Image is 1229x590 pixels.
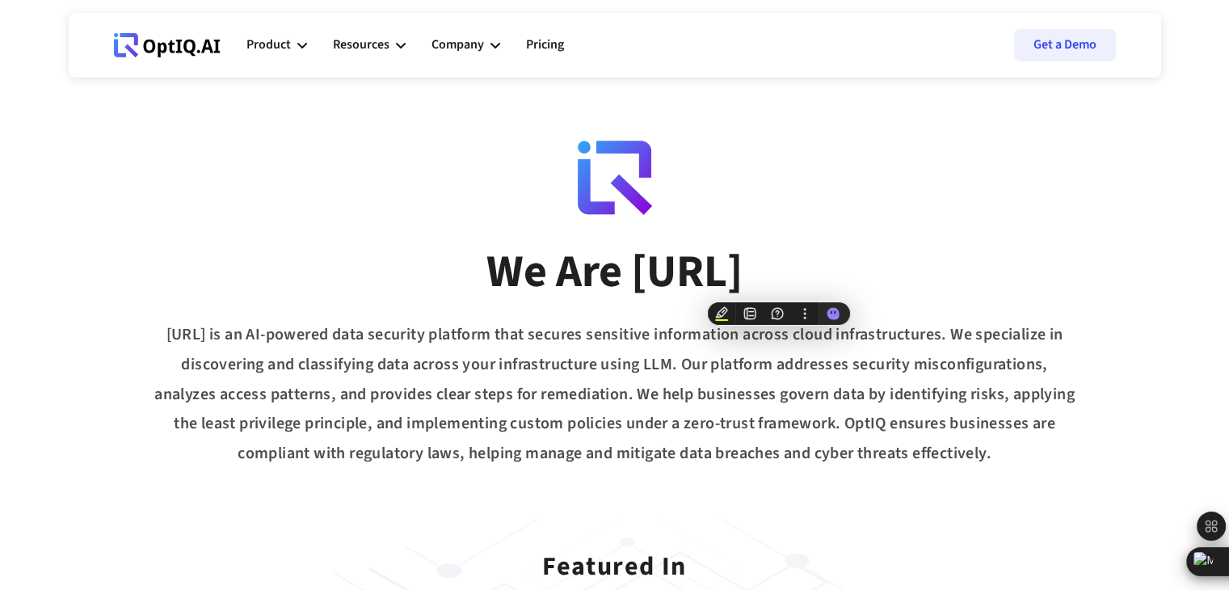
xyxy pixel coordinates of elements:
div: We Are [URL] [486,244,743,301]
div: Company [431,34,484,56]
div: Featured In [542,530,687,588]
div: Resources [333,21,406,70]
div: Product [246,21,307,70]
div: Company [431,21,500,70]
a: Pricing [526,21,564,70]
a: Get a Demo [1014,29,1116,61]
div: [URL] is an AI-powered data security platform that secures sensitive information across cloud inf... [69,320,1161,469]
div: Resources [333,34,389,56]
a: Webflow Homepage [114,21,221,70]
div: Product [246,34,291,56]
